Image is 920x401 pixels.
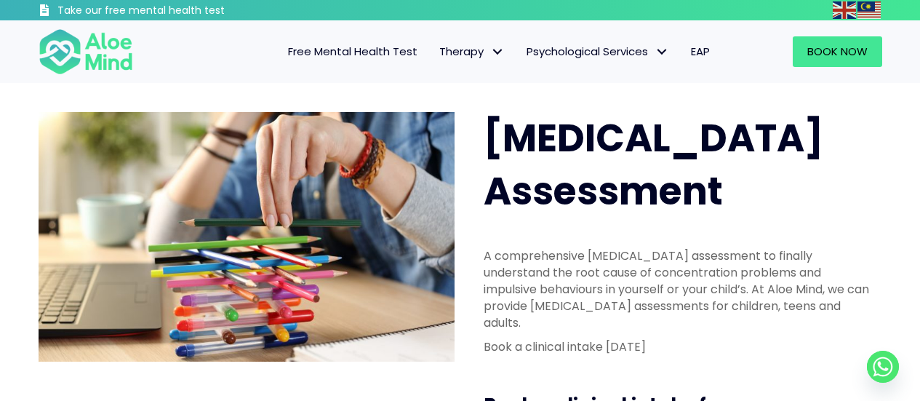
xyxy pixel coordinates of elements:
p: A comprehensive [MEDICAL_DATA] assessment to finally understand the root cause of concentration p... [484,247,873,332]
a: English [833,1,857,18]
a: Psychological ServicesPsychological Services: submenu [516,36,680,67]
span: Therapy: submenu [487,41,508,63]
span: Book Now [807,44,868,59]
span: Psychological Services [527,44,669,59]
img: ms [857,1,881,19]
a: Free Mental Health Test [277,36,428,67]
a: Take our free mental health test [39,4,303,20]
a: Malay [857,1,882,18]
a: EAP [680,36,721,67]
img: ADHD photo [39,112,455,362]
img: Aloe mind Logo [39,28,133,76]
a: TherapyTherapy: submenu [428,36,516,67]
a: Whatsapp [867,351,899,383]
span: Psychological Services: submenu [652,41,673,63]
span: [MEDICAL_DATA] Assessment [484,111,823,218]
a: Book Now [793,36,882,67]
span: EAP [691,44,710,59]
h3: Take our free mental health test [57,4,303,18]
span: Therapy [439,44,505,59]
p: Book a clinical intake [DATE] [484,338,873,355]
span: Free Mental Health Test [288,44,417,59]
img: en [833,1,856,19]
nav: Menu [152,36,721,67]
